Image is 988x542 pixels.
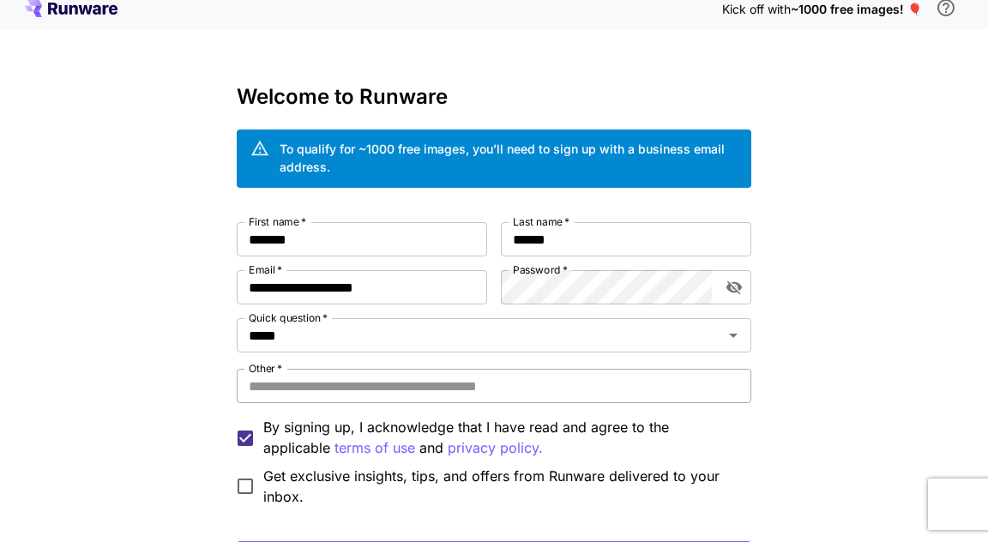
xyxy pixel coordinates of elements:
[721,323,745,347] button: Open
[249,310,328,325] label: Quick question
[334,437,415,459] button: By signing up, I acknowledge that I have read and agree to the applicable and privacy policy.
[513,262,568,277] label: Password
[249,214,306,229] label: First name
[448,437,543,459] button: By signing up, I acknowledge that I have read and agree to the applicable terms of use and
[722,2,791,16] span: Kick off with
[513,214,569,229] label: Last name
[719,272,750,303] button: toggle password visibility
[237,85,751,109] h3: Welcome to Runware
[249,361,282,376] label: Other
[334,437,415,459] p: terms of use
[263,466,738,507] span: Get exclusive insights, tips, and offers from Runware delivered to your inbox.
[249,262,282,277] label: Email
[280,140,738,176] div: To qualify for ~1000 free images, you’ll need to sign up with a business email address.
[263,417,738,459] p: By signing up, I acknowledge that I have read and agree to the applicable and
[791,2,922,16] span: ~1000 free images! 🎈
[448,437,543,459] p: privacy policy.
